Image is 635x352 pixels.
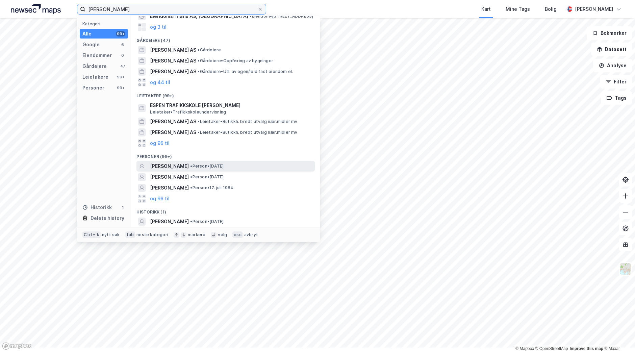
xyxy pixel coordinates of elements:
div: Personer [82,84,104,92]
a: Mapbox [515,346,534,351]
a: Improve this map [570,346,603,351]
div: Eiendommer [82,51,112,59]
button: Datasett [591,43,632,56]
div: Leietakere [82,73,108,81]
button: og 96 til [150,139,170,147]
div: Mine Tags [506,5,530,13]
div: Gårdeiere [82,62,107,70]
button: og 44 til [150,78,170,86]
div: Kategori [82,21,128,26]
span: Person • 17. juli 1984 [190,185,233,191]
input: Søk på adresse, matrikkel, gårdeiere, leietakere eller personer [85,4,258,14]
div: 6 [120,42,125,47]
div: 99+ [116,31,125,36]
button: Analyse [593,59,632,72]
span: Leietaker • Butikkh. bredt utvalg nær.midler mv. [198,119,298,124]
div: Historikk [82,203,112,211]
div: Leietakere (99+) [131,88,320,100]
div: Kart [481,5,491,13]
div: 99+ [116,85,125,91]
div: Historikk (1) [131,204,320,216]
span: [PERSON_NAME] [150,173,189,181]
div: esc [232,231,243,238]
button: og 3 til [150,23,167,31]
iframe: Chat Widget [601,320,635,352]
div: Alle [82,30,92,38]
span: • [190,174,192,179]
a: OpenStreetMap [535,346,568,351]
span: ESPEN TRAFIKKSKOLE [PERSON_NAME] [150,101,312,109]
div: Ctrl + k [82,231,101,238]
span: Gårdeiere [198,47,221,53]
div: Gårdeiere (47) [131,32,320,45]
span: Gårdeiere • Utl. av egen/leid fast eiendom el. [198,69,293,74]
span: • [190,164,192,169]
button: og 96 til [150,195,170,203]
span: [PERSON_NAME] AS [150,128,196,136]
span: Person • [DATE] [190,174,224,180]
img: logo.a4113a55bc3d86da70a041830d287a7e.svg [11,4,61,14]
span: • [190,219,192,224]
span: Leietaker • Butikkh. bredt utvalg nær.midler mv. [198,130,298,135]
div: 1 [120,205,125,210]
div: avbryt [244,232,258,237]
span: • [198,119,200,124]
span: • [250,14,252,19]
span: [PERSON_NAME] AS [150,57,196,65]
button: Tags [601,91,632,105]
button: Filter [600,75,632,89]
div: tab [125,231,135,238]
div: velg [218,232,227,237]
button: Bokmerker [587,26,632,40]
span: [PERSON_NAME] AS [150,118,196,126]
span: Eiendomsfinans AS, [GEOGRAPHIC_DATA] [150,12,248,20]
span: [PERSON_NAME] [150,184,189,192]
div: neste kategori [136,232,168,237]
span: • [190,185,192,190]
span: • [198,130,200,135]
span: Eiendom • [STREET_ADDRESS] [250,14,313,19]
div: 99+ [116,74,125,80]
span: [PERSON_NAME] AS [150,68,196,76]
span: • [198,58,200,63]
div: 0 [120,53,125,58]
img: Z [619,262,632,275]
div: [PERSON_NAME] [575,5,613,13]
div: markere [188,232,205,237]
span: Leietaker • Trafikkskoleundervisning [150,109,226,115]
span: • [198,69,200,74]
span: [PERSON_NAME] AS [150,46,196,54]
span: [PERSON_NAME] [150,218,189,226]
div: Bolig [545,5,557,13]
span: • [198,47,200,52]
div: Personer (99+) [131,149,320,161]
div: nytt søk [102,232,120,237]
span: Person • [DATE] [190,164,224,169]
a: Mapbox homepage [2,342,32,350]
span: Person • [DATE] [190,219,224,224]
div: Delete history [91,214,124,222]
span: [PERSON_NAME] [150,162,189,170]
div: Google [82,41,100,49]
span: Gårdeiere • Oppføring av bygninger [198,58,273,64]
div: 47 [120,64,125,69]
